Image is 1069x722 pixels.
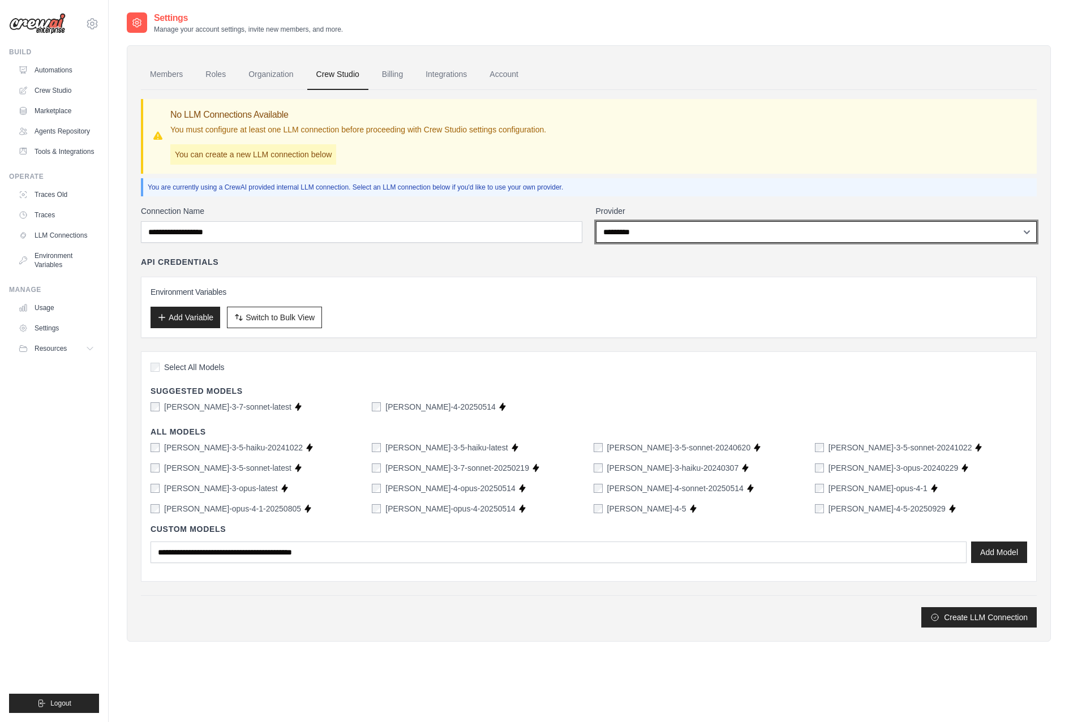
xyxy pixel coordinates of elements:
[9,48,99,57] div: Build
[385,401,496,412] label: claude-sonnet-4-20250514
[196,59,235,90] a: Roles
[14,81,99,100] a: Crew Studio
[607,483,744,494] label: claude-4-sonnet-20250514
[385,503,516,514] label: claude-opus-4-20250514
[480,59,527,90] a: Account
[607,462,739,474] label: claude-3-haiku-20240307
[815,504,824,513] input: claude-sonnet-4-5-20250929
[607,503,686,514] label: claude-sonnet-4-5
[164,503,301,514] label: claude-opus-4-1-20250805
[141,256,218,268] h4: API Credentials
[307,59,368,90] a: Crew Studio
[372,504,381,513] input: claude-opus-4-20250514
[164,442,303,453] label: claude-3-5-haiku-20241022
[971,541,1027,563] button: Add Model
[151,523,1027,535] h4: Custom Models
[151,402,160,411] input: claude-3-7-sonnet-latest
[14,299,99,317] a: Usage
[921,607,1037,628] button: Create LLM Connection
[815,484,824,493] input: claude-opus-4-1
[148,183,1032,192] p: You are currently using a CrewAI provided internal LLM connection. Select an LLM connection below...
[151,443,160,452] input: claude-3-5-haiku-20241022
[372,402,381,411] input: claude-sonnet-4-20250514
[9,694,99,713] button: Logout
[154,11,343,25] h2: Settings
[151,463,160,472] input: claude-3-5-sonnet-latest
[372,463,381,472] input: claude-3-7-sonnet-20250219
[170,124,546,135] p: You must configure at least one LLM connection before proceeding with Crew Studio settings config...
[14,247,99,274] a: Environment Variables
[373,59,412,90] a: Billing
[815,443,824,452] input: claude-3-5-sonnet-20241022
[35,344,67,353] span: Resources
[9,13,66,35] img: Logo
[164,401,291,412] label: claude-3-7-sonnet-latest
[594,463,603,472] input: claude-3-haiku-20240307
[815,463,824,472] input: claude-3-opus-20240229
[151,504,160,513] input: claude-opus-4-1-20250805
[141,205,582,217] label: Connection Name
[828,503,946,514] label: claude-sonnet-4-5-20250929
[151,307,220,328] button: Add Variable
[14,143,99,161] a: Tools & Integrations
[372,484,381,493] input: claude-4-opus-20250514
[14,319,99,337] a: Settings
[151,286,1027,298] h3: Environment Variables
[14,122,99,140] a: Agents Repository
[372,443,381,452] input: claude-3-5-haiku-latest
[594,443,603,452] input: claude-3-5-sonnet-20240620
[594,484,603,493] input: claude-4-sonnet-20250514
[385,442,508,453] label: claude-3-5-haiku-latest
[141,59,192,90] a: Members
[1012,668,1069,722] iframe: Chat Widget
[385,462,529,474] label: claude-3-7-sonnet-20250219
[170,108,546,122] h3: No LLM Connections Available
[239,59,302,90] a: Organization
[164,362,225,373] span: Select All Models
[9,285,99,294] div: Manage
[385,483,516,494] label: claude-4-opus-20250514
[164,462,291,474] label: claude-3-5-sonnet-latest
[594,504,603,513] input: claude-sonnet-4-5
[170,144,336,165] p: You can create a new LLM connection below
[14,186,99,204] a: Traces Old
[9,172,99,181] div: Operate
[14,61,99,79] a: Automations
[14,226,99,244] a: LLM Connections
[417,59,476,90] a: Integrations
[151,426,1027,437] h4: All Models
[828,462,959,474] label: claude-3-opus-20240229
[14,206,99,224] a: Traces
[227,307,322,328] button: Switch to Bulk View
[14,102,99,120] a: Marketplace
[50,699,71,708] span: Logout
[596,205,1037,217] label: Provider
[14,339,99,358] button: Resources
[246,312,315,323] span: Switch to Bulk View
[151,385,1027,397] h4: Suggested Models
[151,363,160,372] input: Select All Models
[607,442,751,453] label: claude-3-5-sonnet-20240620
[151,484,160,493] input: claude-3-opus-latest
[828,442,972,453] label: claude-3-5-sonnet-20241022
[154,25,343,34] p: Manage your account settings, invite new members, and more.
[164,483,278,494] label: claude-3-opus-latest
[828,483,928,494] label: claude-opus-4-1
